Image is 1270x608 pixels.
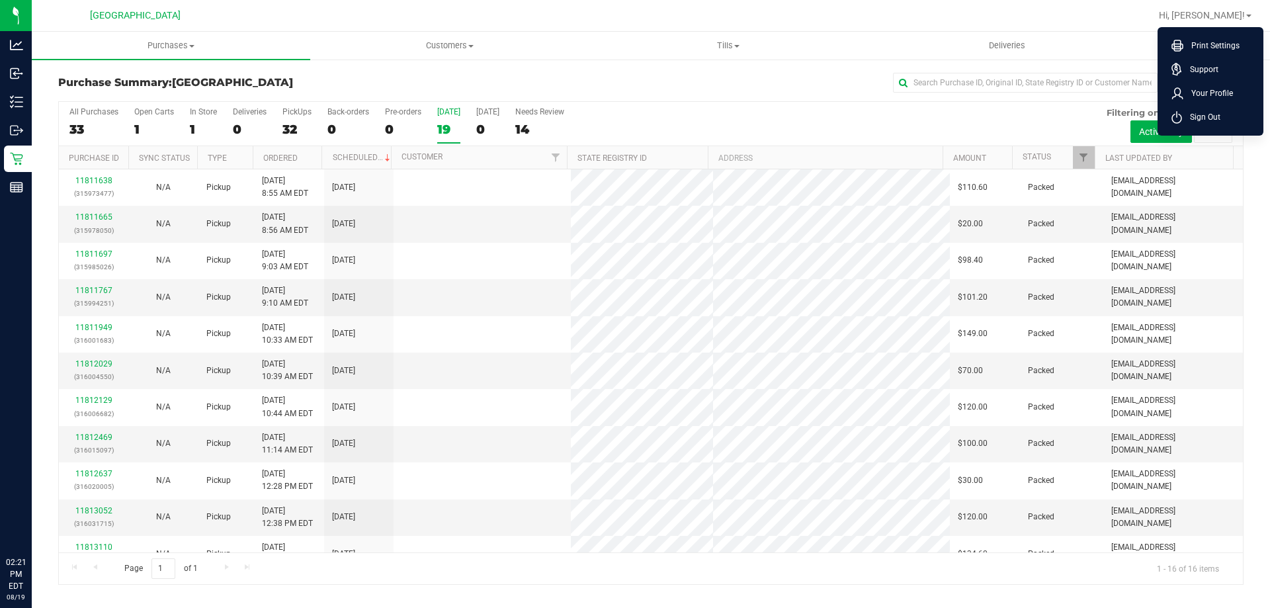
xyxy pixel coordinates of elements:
span: [DATE] [332,254,355,267]
span: $70.00 [958,365,983,377]
a: Support [1171,63,1255,76]
span: [DATE] 11:14 AM EDT [262,431,313,456]
span: Pickup [206,181,231,194]
div: 33 [69,122,118,137]
p: (316031715) [67,517,120,530]
button: Active only [1130,120,1192,143]
span: [EMAIL_ADDRESS][DOMAIN_NAME] [1111,468,1235,493]
span: Deliveries [971,40,1043,52]
span: [EMAIL_ADDRESS][DOMAIN_NAME] [1111,211,1235,236]
a: 11811665 [75,212,112,222]
button: N/A [156,401,171,413]
th: Address [708,146,943,169]
span: [EMAIL_ADDRESS][DOMAIN_NAME] [1111,431,1235,456]
span: Filtering on status: [1107,107,1193,118]
span: $120.00 [958,511,988,523]
div: [DATE] [437,107,460,116]
span: Your Profile [1183,87,1233,100]
inline-svg: Outbound [10,124,23,137]
span: $20.00 [958,218,983,230]
a: Scheduled [333,153,393,162]
span: Hi, [PERSON_NAME]! [1159,10,1245,21]
inline-svg: Reports [10,181,23,194]
span: Not Applicable [156,292,171,302]
div: In Store [190,107,217,116]
a: Tills [589,32,867,60]
a: 11812129 [75,396,112,405]
span: Pickup [206,327,231,340]
span: Purchases [32,40,310,52]
span: Not Applicable [156,329,171,338]
div: Pre-orders [385,107,421,116]
span: [GEOGRAPHIC_DATA] [90,10,181,21]
button: N/A [156,511,171,523]
span: $30.00 [958,474,983,487]
p: (315978050) [67,224,120,237]
div: PickUps [282,107,312,116]
span: Not Applicable [156,183,171,192]
div: All Purchases [69,107,118,116]
span: Not Applicable [156,476,171,485]
a: Customers [310,32,589,60]
input: Search Purchase ID, Original ID, State Registry ID or Customer Name... [893,73,1158,93]
span: [DATE] [332,181,355,194]
span: $100.00 [958,437,988,450]
span: Pickup [206,365,231,377]
h3: Purchase Summary: [58,77,453,89]
div: Needs Review [515,107,564,116]
span: $110.60 [958,181,988,194]
span: [DATE] 12:28 PM EDT [262,468,313,493]
a: Type [208,153,227,163]
span: [GEOGRAPHIC_DATA] [172,76,293,89]
div: 1 [190,122,217,137]
p: (316020005) [67,480,120,493]
span: Not Applicable [156,549,171,558]
iframe: Resource center [13,502,53,542]
a: 11813052 [75,506,112,515]
span: Page of 1 [113,558,208,579]
div: 0 [476,122,499,137]
span: [EMAIL_ADDRESS][DOMAIN_NAME] [1111,322,1235,347]
a: Filter [1073,146,1095,169]
span: Packed [1028,548,1054,560]
span: [DATE] 1:03 PM EDT [262,541,308,566]
p: (315973477) [67,187,120,200]
a: Ordered [263,153,298,163]
div: Back-orders [327,107,369,116]
span: Not Applicable [156,219,171,228]
button: N/A [156,437,171,450]
span: [DATE] [332,218,355,230]
button: N/A [156,474,171,487]
div: 0 [327,122,369,137]
span: $120.00 [958,401,988,413]
button: N/A [156,327,171,340]
p: (316004550) [67,370,120,383]
div: 0 [385,122,421,137]
a: Status [1023,152,1051,161]
span: [EMAIL_ADDRESS][DOMAIN_NAME] [1111,358,1235,383]
div: 19 [437,122,460,137]
span: $149.00 [958,327,988,340]
span: [EMAIL_ADDRESS][DOMAIN_NAME] [1111,394,1235,419]
span: Not Applicable [156,255,171,265]
span: [EMAIL_ADDRESS][DOMAIN_NAME] [1111,248,1235,273]
span: Support [1182,63,1218,76]
span: [DATE] [332,365,355,377]
span: [DATE] [332,511,355,523]
span: Pickup [206,291,231,304]
button: N/A [156,254,171,267]
button: N/A [156,365,171,377]
a: Customer [402,152,443,161]
span: Packed [1028,254,1054,267]
span: [DATE] [332,291,355,304]
span: Not Applicable [156,366,171,375]
p: (315994251) [67,297,120,310]
div: 0 [233,122,267,137]
span: Packed [1028,327,1054,340]
span: [DATE] 8:55 AM EDT [262,175,308,200]
p: 02:21 PM EDT [6,556,26,592]
inline-svg: Inventory [10,95,23,109]
a: 11811638 [75,176,112,185]
span: [EMAIL_ADDRESS][DOMAIN_NAME] [1111,175,1235,200]
span: [DATE] 8:56 AM EDT [262,211,308,236]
